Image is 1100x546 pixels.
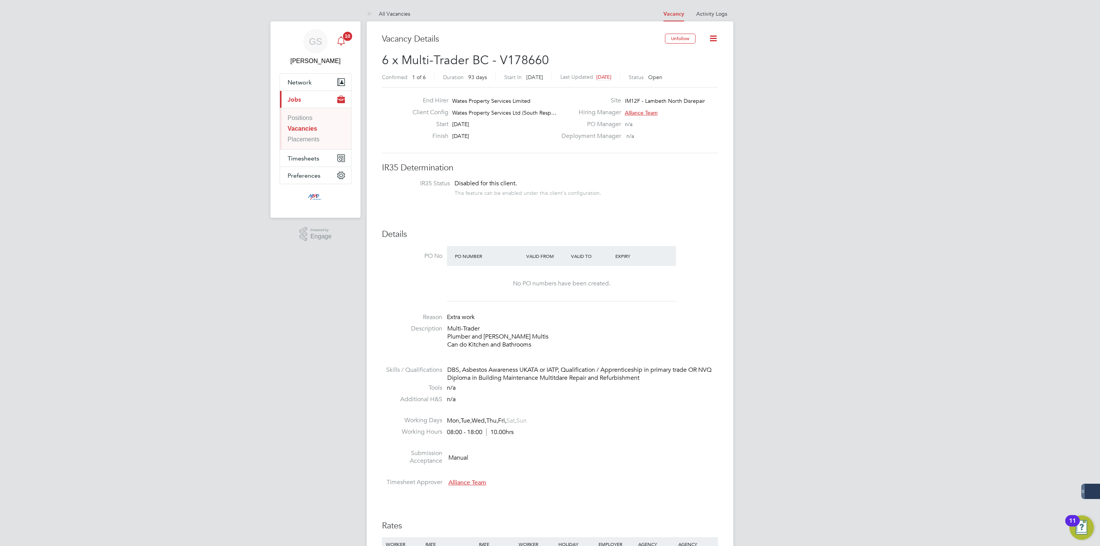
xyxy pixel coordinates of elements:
[455,280,668,288] div: No PO numbers have been created.
[412,74,426,81] span: 1 of 6
[625,121,632,128] span: n/a
[280,108,351,149] div: Jobs
[406,97,448,105] label: End Hirer
[382,449,442,465] label: Submission Acceptance
[665,34,696,44] button: Unfollow
[560,73,593,80] label: Last Updated
[516,417,527,424] span: Sun
[382,395,442,403] label: Additional H&S
[448,454,468,461] span: Manual
[447,313,475,321] span: Extra work
[367,10,410,17] a: All Vacancies
[280,192,351,204] a: Go to home page
[382,428,442,436] label: Working Hours
[524,249,569,263] div: Valid From
[305,192,327,204] img: mmpconsultancy-logo-retina.png
[288,136,320,143] a: Placements
[390,180,450,188] label: IR35 Status
[504,74,522,81] label: Start In
[1069,515,1094,540] button: Open Resource Center, 11 new notifications
[448,479,486,486] span: Alliance Team
[382,252,442,260] label: PO No
[452,109,556,116] span: Wates Property Services Ltd (South Resp…
[382,416,442,424] label: Working Days
[382,384,442,392] label: Tools
[382,313,442,321] label: Reason
[696,10,727,17] a: Activity Logs
[288,115,312,121] a: Positions
[648,74,662,81] span: Open
[486,417,498,424] span: Thu,
[382,325,442,333] label: Description
[270,21,361,218] nav: Main navigation
[382,162,718,173] h3: IR35 Determination
[626,133,634,139] span: n/a
[443,74,464,81] label: Duration
[280,91,351,108] button: Jobs
[557,97,621,105] label: Site
[280,57,351,66] span: George Stacey
[406,109,448,117] label: Client Config
[288,172,320,179] span: Preferences
[280,167,351,184] button: Preferences
[526,74,543,81] span: [DATE]
[309,36,322,46] span: GS
[472,417,486,424] span: Wed,
[452,121,469,128] span: [DATE]
[625,109,658,116] span: Alliance Team
[455,188,601,196] div: This feature can be enabled under this client's configuration.
[663,11,684,17] a: Vacancy
[311,233,332,240] span: Engage
[452,133,469,139] span: [DATE]
[447,417,461,424] span: Mon,
[498,417,506,424] span: Fri,
[288,96,301,103] span: Jobs
[461,417,472,424] span: Tue,
[447,366,718,382] div: DBS, Asbestos Awareness UKATA or IATP, Qualification / Apprenticeship in primary trade OR NVQ Dip...
[629,74,644,81] label: Status
[382,229,718,240] h3: Details
[613,249,658,263] div: Expiry
[382,366,442,374] label: Skills / Qualifications
[557,120,621,128] label: PO Manager
[333,29,349,53] a: 10
[311,227,332,233] span: Powered by
[468,74,487,81] span: 93 days
[382,478,442,486] label: Timesheet Approver
[447,384,456,392] span: n/a
[288,125,317,132] a: Vacancies
[382,34,665,45] h3: Vacancy Details
[288,79,312,86] span: Network
[569,249,614,263] div: Valid To
[406,120,448,128] label: Start
[406,132,448,140] label: Finish
[1069,521,1076,531] div: 11
[486,428,514,436] span: 10.00hrs
[447,325,718,348] p: Multi-Trader Plumber and [PERSON_NAME] Multis Can do Kitchen and Bathrooms
[299,227,332,241] a: Powered byEngage
[447,395,456,403] span: n/a
[452,97,531,104] span: Wates Property Services Limited
[280,150,351,167] button: Timesheets
[596,74,611,80] span: [DATE]
[625,97,705,104] span: IM12F - Lambeth North Disrepair
[382,520,718,531] h3: Rates
[506,417,516,424] span: Sat,
[455,180,517,187] span: Disabled for this client.
[280,74,351,91] button: Network
[453,249,524,263] div: PO Number
[557,109,621,117] label: Hiring Manager
[288,155,319,162] span: Timesheets
[447,428,514,436] div: 08:00 - 18:00
[280,29,351,66] a: GS[PERSON_NAME]
[382,53,549,68] span: 6 x Multi-Trader BC - V178660
[382,74,408,81] label: Confirmed
[557,132,621,140] label: Deployment Manager
[343,32,352,41] span: 10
